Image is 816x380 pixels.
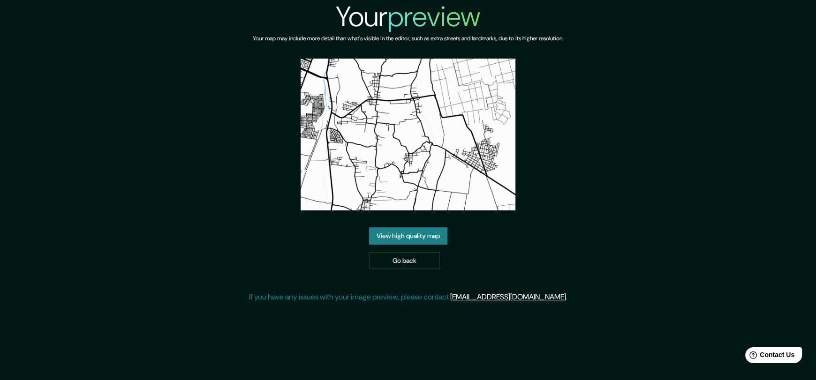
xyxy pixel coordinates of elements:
a: Go back [369,252,440,269]
iframe: Help widget launcher [733,343,806,370]
p: If you have any issues with your image preview, please contact . [249,291,567,303]
a: [EMAIL_ADDRESS][DOMAIN_NAME] [450,292,566,302]
h6: Your map may include more detail than what's visible in the editor, such as extra streets and lan... [253,34,563,44]
img: created-map-preview [301,59,515,210]
a: View high quality map [369,227,447,245]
